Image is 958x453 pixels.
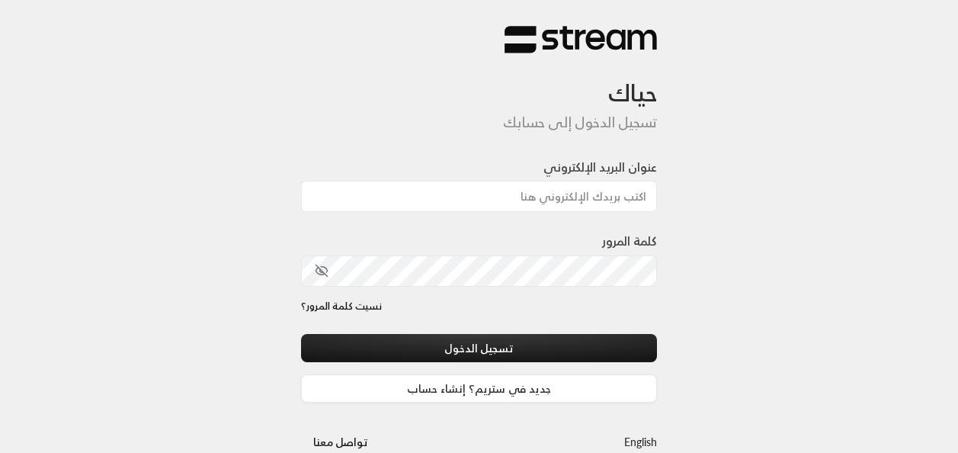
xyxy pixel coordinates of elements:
[543,158,657,176] label: عنوان البريد الإلكتروني
[301,114,658,131] h5: تسجيل الدخول إلى حسابك
[301,334,658,362] button: تسجيل الدخول
[301,299,382,314] a: نسيت كلمة المرور؟
[301,181,658,212] input: اكتب بريدك الإلكتروني هنا
[505,25,657,55] img: Stream Logo
[602,232,657,250] label: كلمة المرور
[309,258,335,284] button: toggle password visibility
[301,374,658,403] a: جديد في ستريم؟ إنشاء حساب
[301,432,381,451] a: تواصل معنا
[301,54,658,107] h3: حياك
